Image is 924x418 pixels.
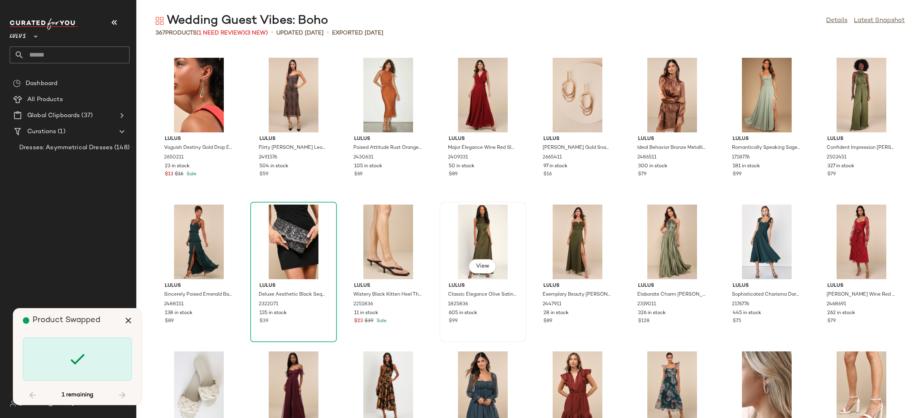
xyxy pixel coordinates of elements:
[165,171,173,178] span: $13
[276,29,324,37] p: updated [DATE]
[732,144,800,152] span: Romantically Speaking Sage Green Cowl Lace-Up Maxi Dress
[543,318,552,325] span: $89
[165,318,174,325] span: $89
[32,316,100,325] span: Product Swapped
[113,143,130,152] span: (148)
[448,154,468,161] span: 2409331
[271,28,273,38] span: •
[354,136,422,143] span: Lulus
[56,127,65,136] span: (1)
[543,171,552,178] span: $16
[354,310,378,317] span: 11 in stock
[165,163,190,170] span: 23 in stock
[27,95,63,104] span: All Products
[348,58,429,132] img: 2430631_2_01_hero_Retakes_2025-06-09.jpg
[733,171,742,178] span: $99
[27,127,56,136] span: Curations
[259,154,277,161] span: 2491576
[175,171,183,178] span: $16
[259,136,328,143] span: Lulus
[27,111,80,120] span: Global Clipboards
[637,154,657,161] span: 2486511
[638,310,666,317] span: 326 in stock
[353,291,421,298] span: Wistery Black Kitten Heel Thong Sandals
[726,205,807,279] img: 10525221_2176776.jpg
[543,282,612,290] span: Lulus
[827,154,847,161] span: 2502451
[827,318,836,325] span: $79
[543,310,569,317] span: 28 in stock
[353,154,373,161] span: 2430631
[537,58,618,132] img: 12686041_2665411.jpg
[469,259,496,274] button: View
[353,301,373,308] span: 2251836
[185,172,197,177] span: Sale
[638,171,646,178] span: $79
[259,171,268,178] span: $59
[821,205,902,279] img: 12012201_2468691.jpg
[537,205,618,279] img: 11815521_2447911.jpg
[733,136,801,143] span: Lulus
[449,171,458,178] span: $89
[13,79,21,87] img: svg%3e
[156,30,165,36] span: 367
[543,144,611,152] span: [PERSON_NAME] Gold Snake Chain Layered Drop Earrings
[62,392,93,399] span: 1 remaining
[165,310,192,317] span: 138 in stock
[365,318,373,325] span: $39
[726,58,807,132] img: 8637696_1718776.jpg
[259,301,278,308] span: 2322071
[543,136,612,143] span: Lulus
[827,282,896,290] span: Lulus
[733,318,741,325] span: $75
[543,301,561,308] span: 2447911
[259,144,327,152] span: Flirty [PERSON_NAME] Leopard Print Mesh Cowl Neck Midi Dress
[156,13,328,29] div: Wedding Guest Vibes: Boho
[449,318,458,325] span: $99
[638,163,667,170] span: 300 in stock
[827,163,854,170] span: 327 in stock
[164,154,184,161] span: 2650211
[156,29,268,37] div: Products
[732,301,749,308] span: 2176776
[10,27,26,42] span: Lulus
[827,310,855,317] span: 262 in stock
[197,30,245,36] span: (1 Need Review)
[827,291,895,298] span: [PERSON_NAME] Wine Red Mesh Embroidered Midi Dress
[543,291,611,298] span: Exemplary Beauty [PERSON_NAME] Sleeveless Tie-Back Maxi Dress
[259,310,287,317] span: 135 in stock
[637,291,705,298] span: Elaborate Charm [PERSON_NAME] Satin Pleated Backless Maxi Dress
[827,301,846,308] span: 2468691
[821,58,902,132] img: 12017481_2502451.jpg
[476,263,489,270] span: View
[448,301,468,308] span: 1825836
[638,136,706,143] span: Lulus
[733,282,801,290] span: Lulus
[10,400,16,407] img: svg%3e
[543,163,567,170] span: 97 in stock
[637,301,656,308] span: 2319011
[449,310,477,317] span: 605 in stock
[632,205,713,279] img: 11353261_2319011.jpg
[543,154,562,161] span: 2665411
[164,291,232,298] span: Sincerely Poised Emerald Backless Bustier Tiered Maxi Dress
[733,310,761,317] span: 445 in stock
[638,282,706,290] span: Lulus
[158,205,239,279] img: 12024801_2488151.jpg
[827,136,896,143] span: Lulus
[164,144,232,152] span: Voguish Destiny Gold Drop Earrings
[448,144,516,152] span: Major Elegance Wine Red Sleeveless Ruffled Wrap Maxi Dress
[26,79,57,88] span: Dashboard
[80,111,93,120] span: (37)
[245,30,268,36] span: (3 New)
[327,28,329,38] span: •
[442,205,523,279] img: 9140921_1825836.jpg
[164,301,184,308] span: 2488151
[448,291,516,298] span: Classic Elegance Olive Satin Sleeveless Mock Neck Maxi Dress
[354,171,363,178] span: $69
[259,318,268,325] span: $39
[165,136,233,143] span: Lulus
[259,291,327,298] span: Deluxe Aesthetic Black Sequin Beaded Scalloped Clutch
[449,163,474,170] span: 50 in stock
[156,17,164,25] img: svg%3e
